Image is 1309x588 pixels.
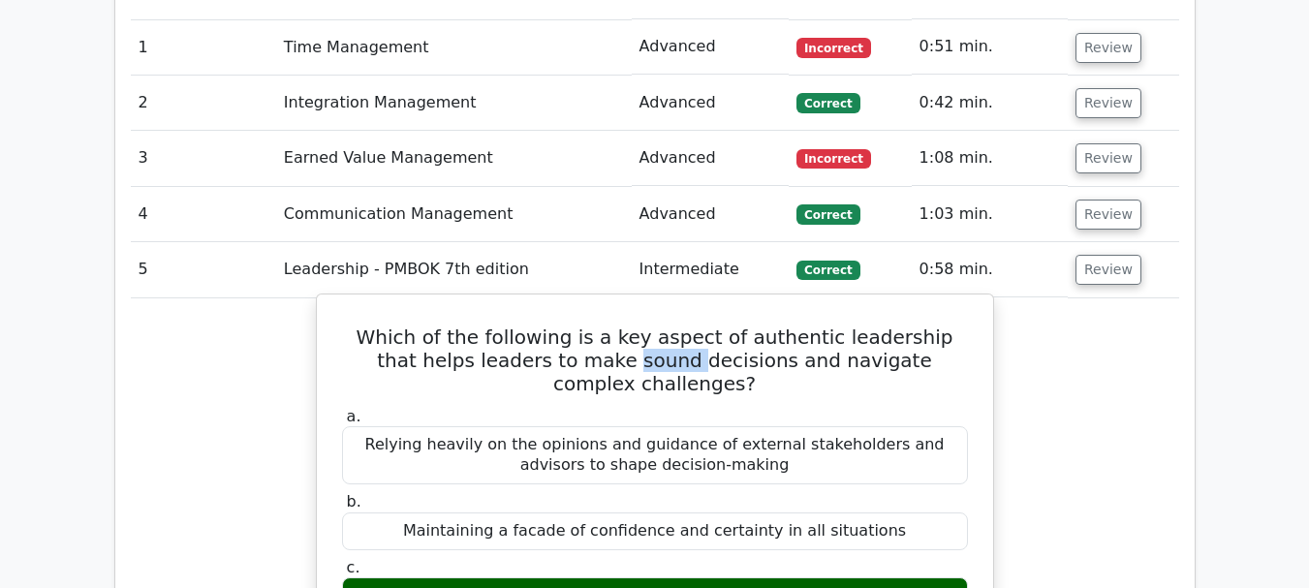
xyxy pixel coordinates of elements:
[1075,200,1141,230] button: Review
[1075,88,1141,118] button: Review
[632,76,790,131] td: Advanced
[912,187,1068,242] td: 1:03 min.
[131,76,276,131] td: 2
[276,19,632,75] td: Time Management
[131,242,276,297] td: 5
[131,187,276,242] td: 4
[632,187,790,242] td: Advanced
[276,76,632,131] td: Integration Management
[796,93,859,112] span: Correct
[796,204,859,224] span: Correct
[912,242,1068,297] td: 0:58 min.
[1075,255,1141,285] button: Review
[131,19,276,75] td: 1
[912,76,1068,131] td: 0:42 min.
[632,242,790,297] td: Intermediate
[632,19,790,75] td: Advanced
[276,242,632,297] td: Leadership - PMBOK 7th edition
[796,261,859,280] span: Correct
[340,325,970,395] h5: Which of the following is a key aspect of authentic leadership that helps leaders to make sound d...
[276,187,632,242] td: Communication Management
[1075,143,1141,173] button: Review
[276,131,632,186] td: Earned Value Management
[1075,33,1141,63] button: Review
[796,38,871,57] span: Incorrect
[131,131,276,186] td: 3
[342,426,968,484] div: Relying heavily on the opinions and guidance of external stakeholders and advisors to shape decis...
[342,512,968,550] div: Maintaining a facade of confidence and certainty in all situations
[347,558,360,576] span: c.
[632,131,790,186] td: Advanced
[796,149,871,169] span: Incorrect
[347,492,361,511] span: b.
[347,407,361,425] span: a.
[912,131,1068,186] td: 1:08 min.
[912,19,1068,75] td: 0:51 min.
